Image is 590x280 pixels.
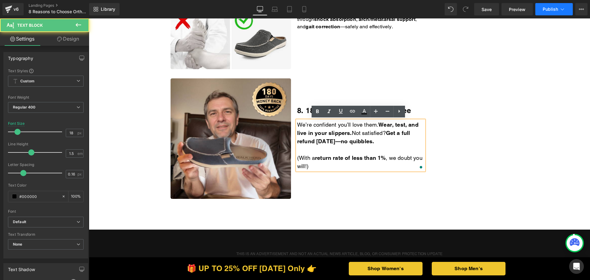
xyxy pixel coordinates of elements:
p: THIS IS AN ADVERTISEMENT AND NOT AN ACTUAL NEWS ARTICLE, BLOG, OR CONSUMER PROTECTION UPDATE [71,233,431,238]
span: Shop Women's [279,246,315,254]
strong: return rate of less than 1% [226,136,297,143]
a: v6 [2,3,24,15]
div: Letter Spacing [8,163,84,167]
a: Tablet [282,3,297,15]
span: Shop Men's [366,246,394,254]
a: Preview [502,3,533,15]
button: Redo [459,3,472,15]
button: Publish [535,3,573,15]
span: Publish [543,7,558,12]
a: Shop Men's [343,243,417,257]
b: 8. 180-Day Risk-Free Guarantee [208,88,322,96]
b: Regular 400 [13,105,36,109]
strong: gait correction [217,5,251,11]
div: Font Weight [8,95,84,100]
div: Line Height [8,142,84,146]
a: Laptop [267,3,282,15]
div: Typography [8,52,33,61]
div: % [69,191,83,202]
div: Text Styles [8,68,84,73]
b: None [13,242,22,246]
input: Color [19,193,59,200]
iframe: To enrich screen reader interactions, please activate Accessibility in Grammarly extension settings [89,18,590,280]
span: 🎁 UP TO 25% OFF [DATE] Only 👉 [98,245,228,254]
a: Shop Women's [260,243,334,257]
div: v6 [12,5,20,13]
a: New Library [89,3,120,15]
button: More [575,3,588,15]
div: To enrich screen reader interactions, please activate Accessibility in Grammarly extension settings [208,102,335,152]
i: Default [13,219,26,225]
span: Text Block [17,23,43,28]
span: Library [101,6,115,12]
b: Custom [20,79,34,84]
button: Undo [445,3,457,15]
div: Text Transform [8,232,84,237]
p: We’re confident you’ll love them. Not satisfied? [208,102,335,127]
a: Landing Pages [29,3,99,8]
p: (With a , we doubt you will!) [208,135,335,152]
a: Design [46,32,90,46]
span: Preview [509,6,525,13]
span: em [77,152,83,156]
span: Save [482,6,492,13]
span: px [77,131,83,135]
span: 8 Reasons to Choose Orthopaedic Slippers [29,9,88,14]
div: Open Intercom Messenger [569,259,584,274]
span: px [77,172,83,176]
a: Mobile [297,3,312,15]
div: Font [8,209,84,214]
div: Text Color [8,183,84,187]
a: Desktop [253,3,267,15]
div: Text Shadow [8,263,35,272]
div: Font Size [8,121,25,126]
